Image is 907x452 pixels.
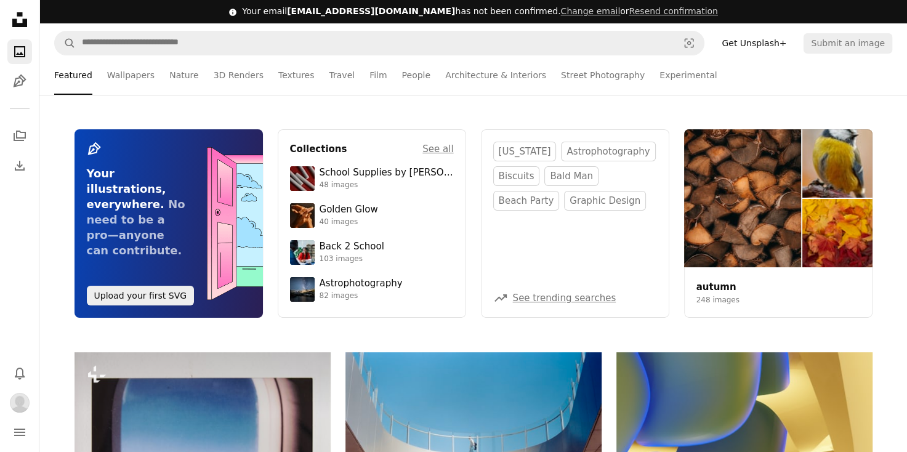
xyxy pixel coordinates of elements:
[7,7,32,34] a: Home — Unsplash
[10,393,30,413] img: Avatar of user Алина Блия
[493,142,557,161] a: [US_STATE]
[320,167,454,179] div: School Supplies by [PERSON_NAME]
[320,241,384,253] div: Back 2 School
[7,390,32,415] button: Profile
[7,39,32,64] a: Photos
[169,55,198,95] a: Nature
[290,203,315,228] img: premium_photo-1754759085924-d6c35cb5b7a4
[55,31,76,55] button: Search Unsplash
[107,55,155,95] a: Wallpapers
[493,191,560,211] a: beach party
[287,6,455,16] span: [EMAIL_ADDRESS][DOMAIN_NAME]
[616,432,873,443] a: Abstract organic shapes with blue and yellow gradients
[544,166,599,186] a: bald man
[290,240,315,265] img: premium_photo-1683135218355-6d72011bf303
[290,166,315,191] img: premium_photo-1715107534993-67196b65cde7
[659,55,717,95] a: Experimental
[560,6,717,16] span: or
[7,361,32,385] button: Notifications
[214,55,264,95] a: 3D Renders
[87,286,195,305] button: Upload your first SVG
[7,69,32,94] a: Illustrations
[329,55,355,95] a: Travel
[320,254,384,264] div: 103 images
[7,153,32,178] a: Download History
[320,180,454,190] div: 48 images
[320,291,403,301] div: 82 images
[320,204,378,216] div: Golden Glow
[513,293,616,304] a: See trending searches
[696,281,736,293] a: autumn
[629,6,717,18] button: Resend confirmation
[290,166,454,191] a: School Supplies by [PERSON_NAME]48 images
[87,198,185,257] span: No need to be a pro—anyone can contribute.
[320,217,378,227] div: 40 images
[7,124,32,148] a: Collections
[674,31,704,55] button: Visual search
[290,142,347,156] h4: Collections
[87,167,166,211] span: Your illustrations, everywhere.
[290,240,454,265] a: Back 2 School103 images
[278,55,315,95] a: Textures
[7,420,32,445] button: Menu
[290,277,315,302] img: photo-1538592487700-be96de73306f
[422,142,453,156] a: See all
[345,432,602,443] a: Modern architecture with a person on a balcony
[320,278,403,290] div: Astrophotography
[290,203,454,228] a: Golden Glow40 images
[804,33,892,53] button: Submit an image
[564,191,646,211] a: graphic design
[290,277,454,302] a: Astrophotography82 images
[561,55,645,95] a: Street Photography
[714,33,794,53] a: Get Unsplash+
[445,55,546,95] a: Architecture & Interiors
[242,6,718,18] div: Your email has not been confirmed.
[493,166,540,186] a: biscuits
[561,142,655,161] a: astrophotography
[54,31,704,55] form: Find visuals sitewide
[402,55,431,95] a: People
[369,55,387,95] a: Film
[560,6,620,16] a: Change email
